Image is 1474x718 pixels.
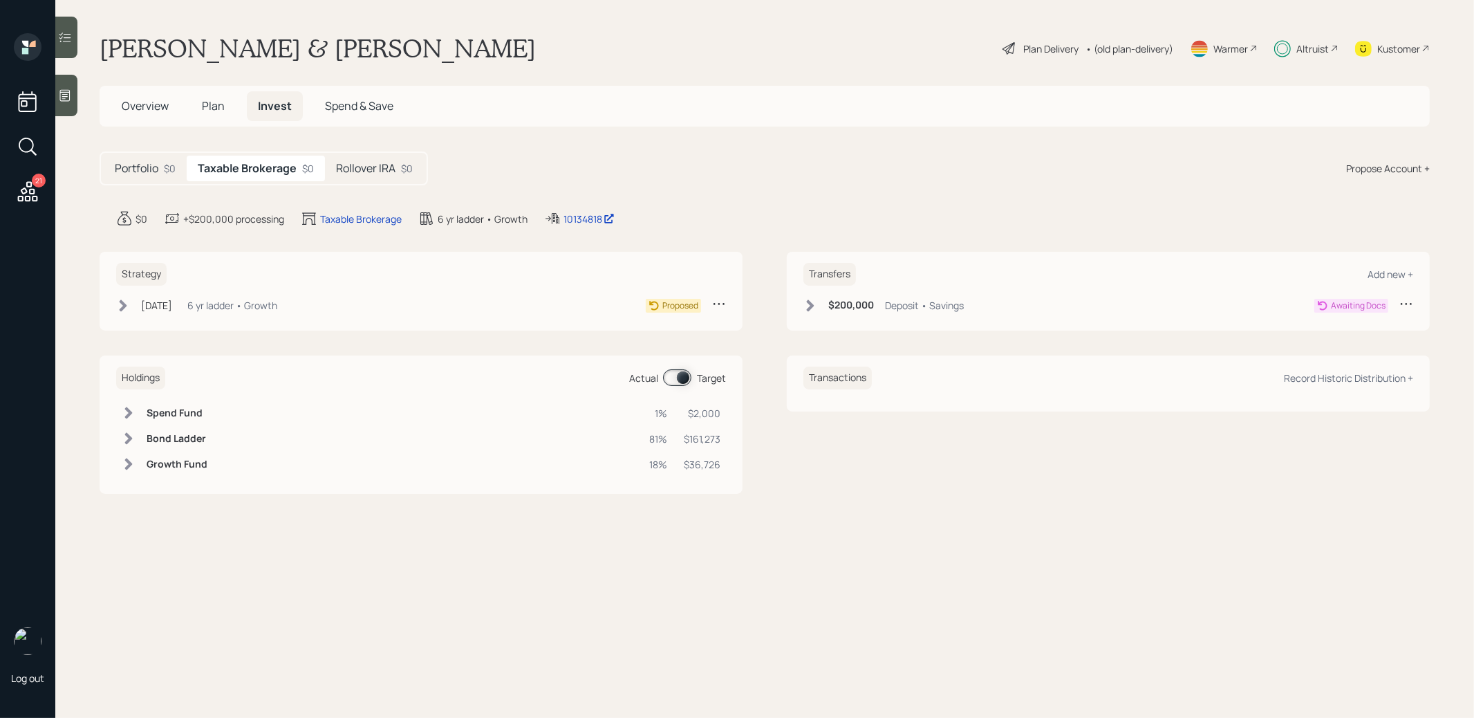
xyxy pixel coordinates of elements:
div: 18% [649,457,667,472]
h6: $200,000 [828,300,874,311]
div: Awaiting Docs [1331,300,1386,312]
div: 81% [649,432,667,446]
div: Add new + [1368,268,1413,281]
span: Spend & Save [325,98,393,113]
div: Actual [629,371,658,385]
div: $161,273 [684,432,720,446]
div: $2,000 [684,406,720,421]
div: $0 [302,161,314,176]
h6: Transactions [803,367,872,389]
div: 1% [649,406,667,421]
div: $0 [401,161,413,176]
div: $36,726 [684,457,720,472]
div: Warmer [1213,42,1248,56]
div: Deposit • Savings [885,298,964,313]
div: $0 [164,161,176,176]
div: $0 [136,212,147,226]
div: 21 [32,174,46,187]
span: Plan [202,98,225,113]
div: Proposed [662,300,698,312]
h6: Bond Ladder [147,433,207,445]
div: Propose Account + [1346,161,1430,176]
h6: Growth Fund [147,459,207,470]
div: Target [697,371,726,385]
h6: Holdings [116,367,165,389]
span: Invest [258,98,292,113]
div: Plan Delivery [1023,42,1079,56]
img: treva-nostdahl-headshot.png [14,627,41,655]
div: 6 yr ladder • Growth [187,298,277,313]
div: • (old plan-delivery) [1085,42,1173,56]
h5: Taxable Brokerage [198,162,297,175]
div: Log out [11,672,44,685]
div: Kustomer [1377,42,1420,56]
h5: Rollover IRA [336,162,395,175]
span: Overview [122,98,169,113]
div: 10134818 [563,212,615,226]
div: [DATE] [141,298,172,313]
h1: [PERSON_NAME] & [PERSON_NAME] [100,33,536,64]
h6: Strategy [116,263,167,286]
div: Taxable Brokerage [320,212,402,226]
h5: Portfolio [115,162,158,175]
div: Altruist [1296,42,1329,56]
div: 6 yr ladder • Growth [438,212,528,226]
h6: Transfers [803,263,856,286]
div: Record Historic Distribution + [1284,371,1413,385]
div: +$200,000 processing [183,212,284,226]
h6: Spend Fund [147,407,207,419]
